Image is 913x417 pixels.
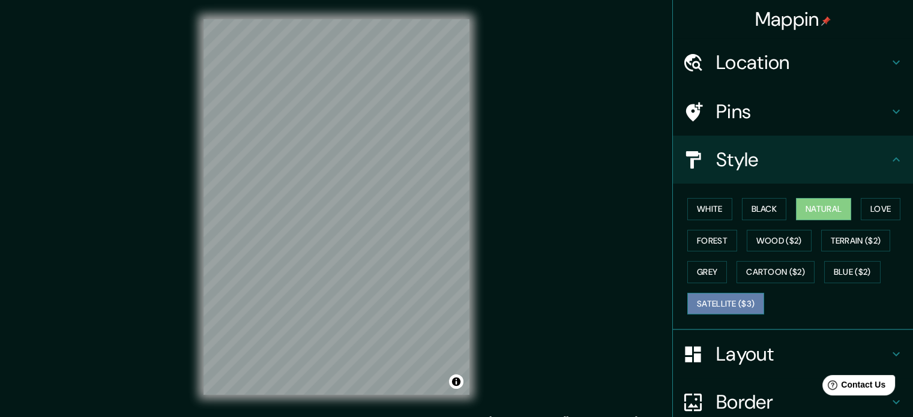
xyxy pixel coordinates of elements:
div: Style [673,136,913,184]
h4: Location [716,50,889,74]
button: Wood ($2) [747,230,812,252]
button: Love [861,198,900,220]
button: Cartoon ($2) [737,261,815,283]
h4: Style [716,148,889,172]
button: Grey [687,261,727,283]
button: Black [742,198,787,220]
button: Toggle attribution [449,374,463,389]
button: Satellite ($3) [687,293,764,315]
button: Terrain ($2) [821,230,891,252]
canvas: Map [203,19,469,395]
img: pin-icon.png [821,16,831,26]
button: Blue ($2) [824,261,881,283]
h4: Pins [716,100,889,124]
div: Layout [673,330,913,378]
div: Pins [673,88,913,136]
div: Location [673,38,913,86]
button: Forest [687,230,737,252]
h4: Mappin [755,7,831,31]
button: Natural [796,198,851,220]
iframe: Help widget launcher [806,370,900,404]
h4: Border [716,390,889,414]
h4: Layout [716,342,889,366]
button: White [687,198,732,220]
